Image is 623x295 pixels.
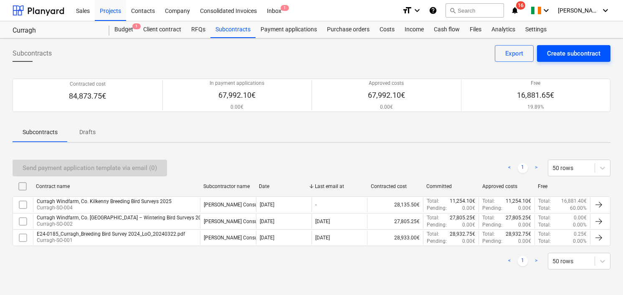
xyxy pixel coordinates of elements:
div: Curragh [13,26,99,35]
p: Total : [538,231,551,238]
a: Settings [520,21,552,38]
p: Pending : [482,238,502,245]
p: 84,873.75€ [69,91,106,101]
p: Total : [427,231,439,238]
div: [DATE] [260,235,274,241]
p: 27,805.25€ [450,214,475,221]
i: keyboard_arrow_down [600,5,610,15]
p: 0.00% [573,238,587,245]
a: Purchase orders [322,21,375,38]
a: Previous page [504,256,514,266]
a: Budget1 [109,21,138,38]
div: Contracted cost [371,183,420,189]
span: [PERSON_NAME] [558,7,600,14]
a: Page 1 is your current page [518,256,528,266]
p: 67,992.10€ [210,90,264,100]
div: Curragh Windfarm, Co. [GEOGRAPHIC_DATA] – Wintering Bird Surveys 2024/2025 [37,215,221,221]
p: 0.00€ [574,214,587,221]
p: Free [517,80,554,87]
i: notifications [511,5,519,15]
p: 67,992.10€ [368,90,405,100]
p: 11,254.10€ [506,198,531,205]
p: Total : [427,198,439,205]
span: 1 [281,5,289,11]
p: Total : [482,214,495,221]
p: 0.00€ [368,104,405,111]
p: Total : [482,231,495,238]
a: RFQs [186,21,210,38]
p: Curragh-SO-002 [37,221,221,228]
p: Total : [427,214,439,221]
i: format_size [402,5,412,15]
div: [DATE] [260,202,274,208]
a: Analytics [486,21,520,38]
p: Pending : [427,221,447,229]
p: 0.00€ [518,205,531,212]
p: Subcontracts [23,128,58,137]
p: Contracted cost [69,81,106,88]
a: Page 1 is your current page [518,163,528,173]
p: 0.00€ [518,238,531,245]
p: Curragh-SO-001 [37,237,185,244]
a: Client contract [138,21,186,38]
p: 0.25€ [574,231,587,238]
p: Approved costs [368,80,405,87]
p: 27,805.25€ [506,214,531,221]
p: In payment applications [210,80,264,87]
div: Curragh Windfarm, Co. Kilkenny Breeding Bird Surveys 2025 [37,198,172,204]
div: Subcontractor name [203,183,253,189]
a: Payment applications [256,21,322,38]
p: Total : [538,221,551,229]
p: Drafts [78,128,98,137]
p: Total : [482,198,495,205]
p: 28,932.75€ [450,231,475,238]
p: Curragh-SO-004 [37,204,172,211]
button: Export [495,45,534,62]
div: [DATE] [260,219,274,224]
p: 0.00% [573,221,587,229]
p: 0.00€ [462,205,475,212]
div: 28,933.00€ [367,231,423,245]
a: Subcontracts [210,21,256,38]
p: Pending : [427,238,447,245]
div: E24-0185_Curragh_Breeding Bird Survey 2024_LoO_20240322.pdf [37,231,185,237]
div: Last email at [315,183,364,189]
div: TOBIN Consulting Engineers [204,235,291,241]
a: Income [400,21,429,38]
div: Contract name [36,183,197,189]
div: Budget [109,21,138,38]
p: 0.00€ [462,221,475,229]
a: Costs [375,21,400,38]
div: Date [259,183,308,189]
p: Pending : [427,205,447,212]
div: - [315,202,317,208]
span: search [449,7,456,14]
div: TOBIN Consulting Engineers [204,219,291,224]
span: Subcontracts [13,48,52,58]
div: 27,805.25€ [367,214,423,229]
p: 16,881.40€ [561,198,587,205]
p: 16,881.65€ [517,90,554,100]
a: Previous page [504,163,514,173]
i: keyboard_arrow_down [412,5,422,15]
p: Total : [538,205,551,212]
a: Next page [531,163,541,173]
p: Pending : [482,221,502,229]
div: [DATE] [315,219,330,224]
a: Cash flow [429,21,465,38]
div: 28,135.50€ [367,198,423,212]
p: 0.00€ [462,238,475,245]
div: Approved costs [482,183,532,189]
div: TOBIN Consulting Engineers [204,202,291,208]
div: Export [505,48,523,59]
p: 0.00€ [518,221,531,229]
i: keyboard_arrow_down [541,5,551,15]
